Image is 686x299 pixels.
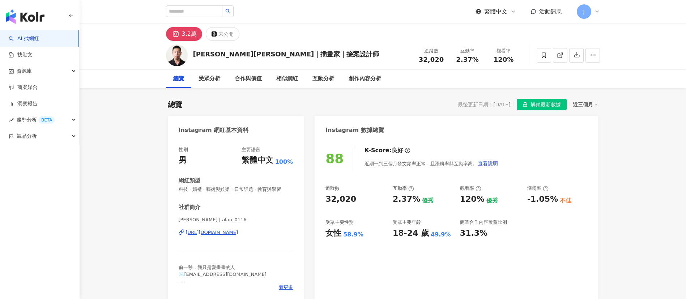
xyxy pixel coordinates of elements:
div: 120% [460,194,485,205]
div: 追蹤數 [418,47,445,55]
div: 受眾主要年齡 [393,219,421,226]
div: 近三個月 [573,100,598,109]
span: 繁體中文 [484,8,507,16]
div: 繁體中文 [242,155,273,166]
div: 最後更新日期：[DATE] [458,102,510,107]
div: 創作內容分析 [349,74,381,83]
div: 觀看率 [460,185,481,192]
span: 解鎖最新數據 [531,99,561,111]
a: [URL][DOMAIN_NAME] [179,229,293,236]
div: 合作與價值 [235,74,262,83]
div: 受眾分析 [199,74,220,83]
button: 3.2萬 [166,27,202,41]
span: 趨勢分析 [17,112,55,128]
div: BETA [38,116,55,124]
span: 100% [275,158,293,166]
a: searchAI 找網紅 [9,35,39,42]
div: Instagram 數據總覽 [325,126,384,134]
div: 追蹤數 [325,185,340,192]
div: 互動率 [454,47,481,55]
div: 總覽 [168,99,182,110]
div: 3.2萬 [182,29,197,39]
div: 男 [179,155,187,166]
span: 資源庫 [17,63,32,79]
div: 不佳 [560,197,571,205]
div: 良好 [392,146,403,154]
div: [PERSON_NAME][PERSON_NAME]｜插畫家｜接案設計師 [193,50,379,59]
div: 18-24 歲 [393,228,429,239]
div: 漲粉率 [527,185,549,192]
div: 主要語言 [242,146,260,153]
div: 2.37% [393,194,420,205]
a: 找貼文 [9,51,33,59]
div: 互動分析 [312,74,334,83]
span: 2.37% [456,56,478,63]
div: [URL][DOMAIN_NAME] [186,229,238,236]
div: K-Score : [365,146,410,154]
div: 未公開 [218,29,234,39]
div: 近期一到三個月發文頻率正常，且漲粉率與互動率高。 [365,156,498,171]
img: logo [6,9,44,24]
div: 觀看率 [490,47,517,55]
span: J [583,8,584,16]
div: 商業合作內容覆蓋比例 [460,219,507,226]
div: 58.9% [343,231,363,239]
div: 49.9% [431,231,451,239]
img: KOL Avatar [166,44,188,66]
span: 查看說明 [478,161,498,166]
button: 查看說明 [477,156,498,171]
div: 32,020 [325,194,356,205]
div: 優秀 [422,197,434,205]
div: -1.05% [527,194,558,205]
span: rise [9,118,14,123]
span: lock [523,102,528,107]
div: 相似網紅 [276,74,298,83]
span: 32,020 [419,56,444,63]
div: 總覽 [173,74,184,83]
div: 女性 [325,228,341,239]
span: 科技 · 婚禮 · 藝術與娛樂 · 日常話題 · 教育與學習 [179,186,293,193]
div: 31.3% [460,228,487,239]
div: 社群簡介 [179,204,200,211]
div: 網紅類型 [179,177,200,184]
span: search [225,9,230,14]
div: 88 [325,151,344,166]
a: 洞察報告 [9,100,38,107]
div: Instagram 網紅基本資料 [179,126,249,134]
span: 看更多 [279,284,293,291]
button: 未公開 [206,27,239,41]
button: 解鎖最新數據 [517,99,567,110]
span: 活動訊息 [539,8,562,15]
span: 120% [494,56,514,63]
div: 優秀 [486,197,498,205]
div: 受眾主要性別 [325,219,354,226]
span: 競品分析 [17,128,37,144]
div: 互動率 [393,185,414,192]
div: 性別 [179,146,188,153]
span: [PERSON_NAME] | alan_0116 [179,217,293,223]
a: 商案媒合 [9,84,38,91]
